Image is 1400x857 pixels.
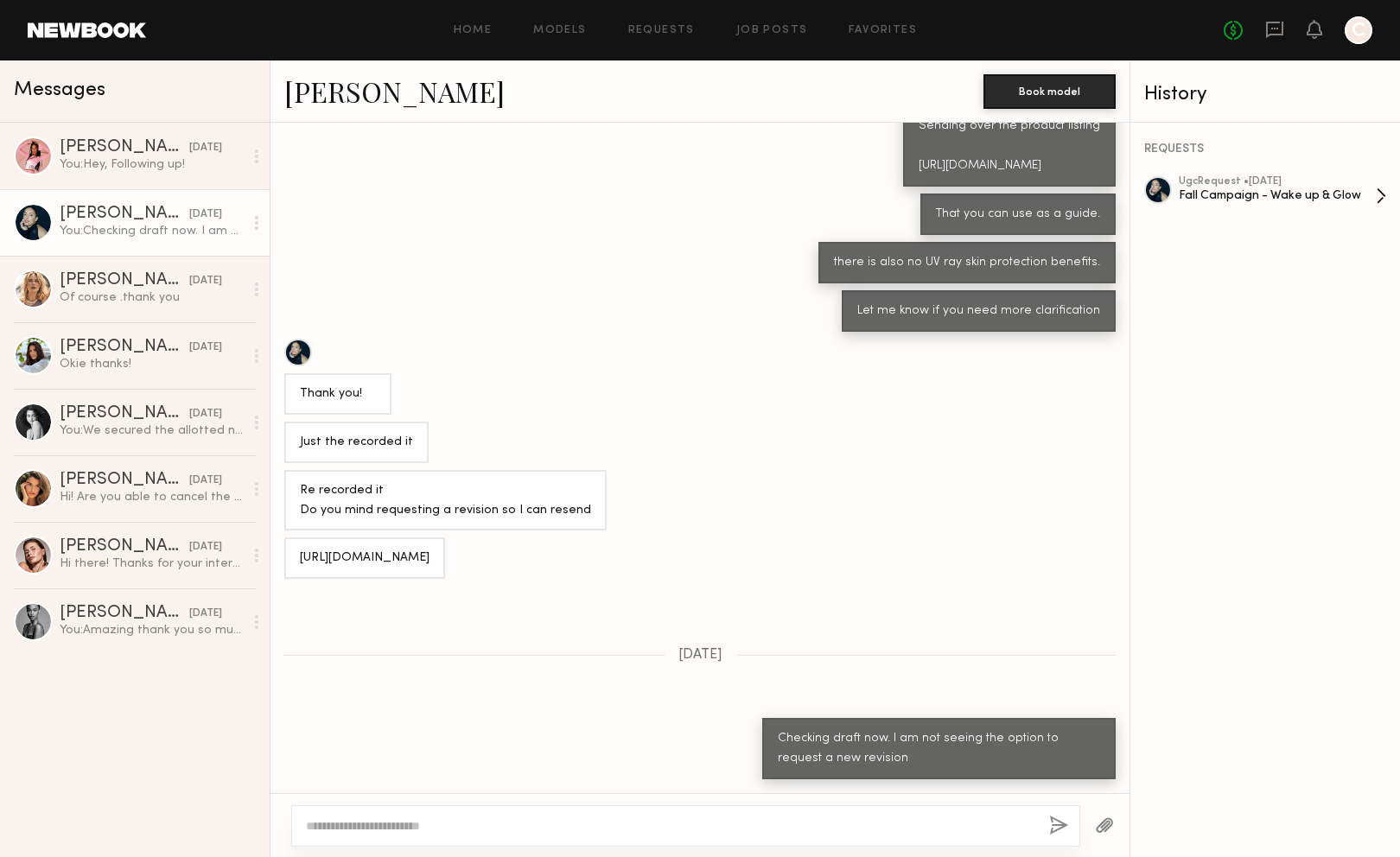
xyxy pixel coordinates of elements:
[60,339,189,356] div: [PERSON_NAME]
[60,223,244,239] div: You: Checking draft now. I am not seeing the option to request a new revision
[300,481,591,521] div: Re recorded it Do you mind requesting a revision so I can resend
[1144,85,1386,105] div: History
[189,140,222,156] div: [DATE]
[1179,176,1386,216] a: ugcRequest •[DATE]Fall Campaign - Wake up & Glow
[189,606,222,622] div: [DATE]
[678,648,722,663] span: [DATE]
[300,433,413,453] div: Just the recorded it
[857,302,1100,321] div: Let me know if you need more clarification
[60,289,244,306] div: Of course .thank you
[60,272,189,289] div: [PERSON_NAME]
[849,25,917,36] a: Favorites
[60,405,189,422] div: [PERSON_NAME]
[189,406,222,422] div: [DATE]
[1179,176,1376,187] div: ugc Request • [DATE]
[60,139,189,156] div: [PERSON_NAME]
[189,539,222,555] div: [DATE]
[300,549,430,568] div: [URL][DOMAIN_NAME]
[60,555,244,572] div: Hi there! Thanks for your interest :) Is there any flexibility in the budget? Typically for an ed...
[983,74,1116,109] button: Book model
[300,384,376,404] div: Thank you!
[189,206,222,223] div: [DATE]
[736,25,808,36] a: Job Posts
[60,356,244,372] div: Okie thanks!
[1179,187,1376,204] div: Fall Campaign - Wake up & Glow
[189,473,222,489] div: [DATE]
[919,117,1100,176] div: Sending over the product listing [URL][DOMAIN_NAME]
[60,422,244,439] div: You: We secured the allotted number of partnerships. I will reach out if we need additional conte...
[60,472,189,489] div: [PERSON_NAME]
[60,538,189,555] div: [PERSON_NAME]
[454,25,493,36] a: Home
[60,156,244,173] div: You: Hey, Following up!
[628,25,695,36] a: Requests
[60,206,189,223] div: [PERSON_NAME]
[60,489,244,505] div: Hi! Are you able to cancel the job please? Just want to make sure you don’t send products my way....
[189,273,222,289] div: [DATE]
[778,729,1100,769] div: Checking draft now. I am not seeing the option to request a new revision
[14,80,105,100] span: Messages
[834,253,1100,273] div: there is also no UV ray skin protection benefits.
[936,205,1100,225] div: That you can use as a guide.
[1144,143,1386,156] div: REQUESTS
[60,622,244,638] div: You: Amazing thank you so much [PERSON_NAME]
[1345,16,1372,44] a: C
[983,83,1116,98] a: Book model
[189,340,222,356] div: [DATE]
[60,605,189,622] div: [PERSON_NAME]
[284,73,505,110] a: [PERSON_NAME]
[533,25,586,36] a: Models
